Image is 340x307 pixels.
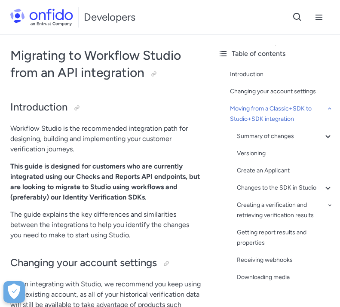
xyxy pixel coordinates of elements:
[10,256,201,270] h2: Changing your account settings
[287,6,308,28] button: Open search button
[237,183,333,193] a: Changes to the SDK in Studio
[292,12,303,22] svg: Open search button
[10,209,201,240] p: The guide explains the key differences and similarities between the integrations to help you iden...
[3,281,25,303] button: Ouvrir le centre de préférences
[314,12,324,22] svg: Open navigation menu button
[10,161,201,203] p: .
[3,281,25,303] div: Préférences de cookies
[237,200,333,221] a: Creating a verification and retrieving verification results
[10,123,201,154] p: Workflow Studio is the recommended integration path for designing, building and implementing your...
[308,6,330,28] button: Open navigation menu button
[237,148,333,159] a: Versioning
[237,227,333,248] a: Getting report results and properties
[10,47,201,81] h1: Migrating to Workflow Studio from an API integration
[237,166,333,176] a: Create an Applicant
[218,49,333,59] div: Table of contents
[237,131,333,141] a: Summary of changes
[84,10,135,24] h1: Developers
[230,104,333,124] a: Moving from a Classic+SDK to Studio+SDK integration
[10,100,201,115] h2: Introduction
[230,69,333,80] a: Introduction
[10,162,200,201] strong: This guide is designed for customers who are currently integrated using our Checks and Reports AP...
[237,272,333,282] a: Downloading media
[230,86,333,97] a: Changing your account settings
[237,255,333,265] a: Receiving webhooks
[10,9,73,26] img: Onfido Logo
